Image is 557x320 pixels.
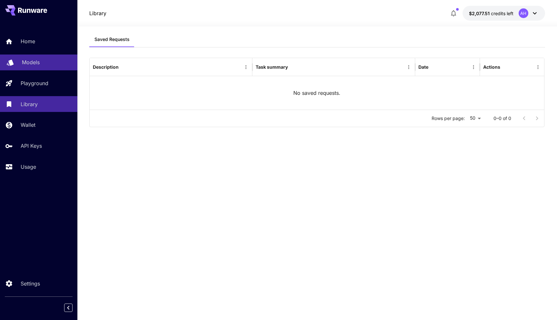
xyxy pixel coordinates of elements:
button: $2,077.51406AH [463,6,545,21]
p: 0–0 of 0 [493,115,511,122]
span: Saved Requests [94,36,130,42]
p: Settings [21,280,40,287]
p: Usage [21,163,36,171]
span: credits left [491,11,513,16]
p: API Keys [21,142,42,150]
p: Home [21,37,35,45]
button: Menu [241,63,250,72]
p: Wallet [21,121,35,129]
button: Sort [429,63,438,72]
div: Date [418,64,428,70]
p: Rows per page: [432,115,465,122]
nav: breadcrumb [89,9,106,17]
p: Models [22,58,40,66]
p: Playground [21,79,48,87]
span: $2,077.51 [469,11,491,16]
button: Sort [288,63,298,72]
a: Library [89,9,106,17]
div: Actions [483,64,500,70]
button: Menu [533,63,542,72]
button: Collapse sidebar [64,304,73,312]
div: Task summary [256,64,288,70]
div: 50 [467,114,483,123]
div: AH [519,8,528,18]
div: $2,077.51406 [469,10,513,17]
p: Library [21,100,38,108]
button: Menu [469,63,478,72]
p: No saved requests. [293,89,340,97]
button: Sort [119,63,128,72]
button: Menu [404,63,413,72]
div: Description [93,64,119,70]
div: Collapse sidebar [69,302,77,314]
